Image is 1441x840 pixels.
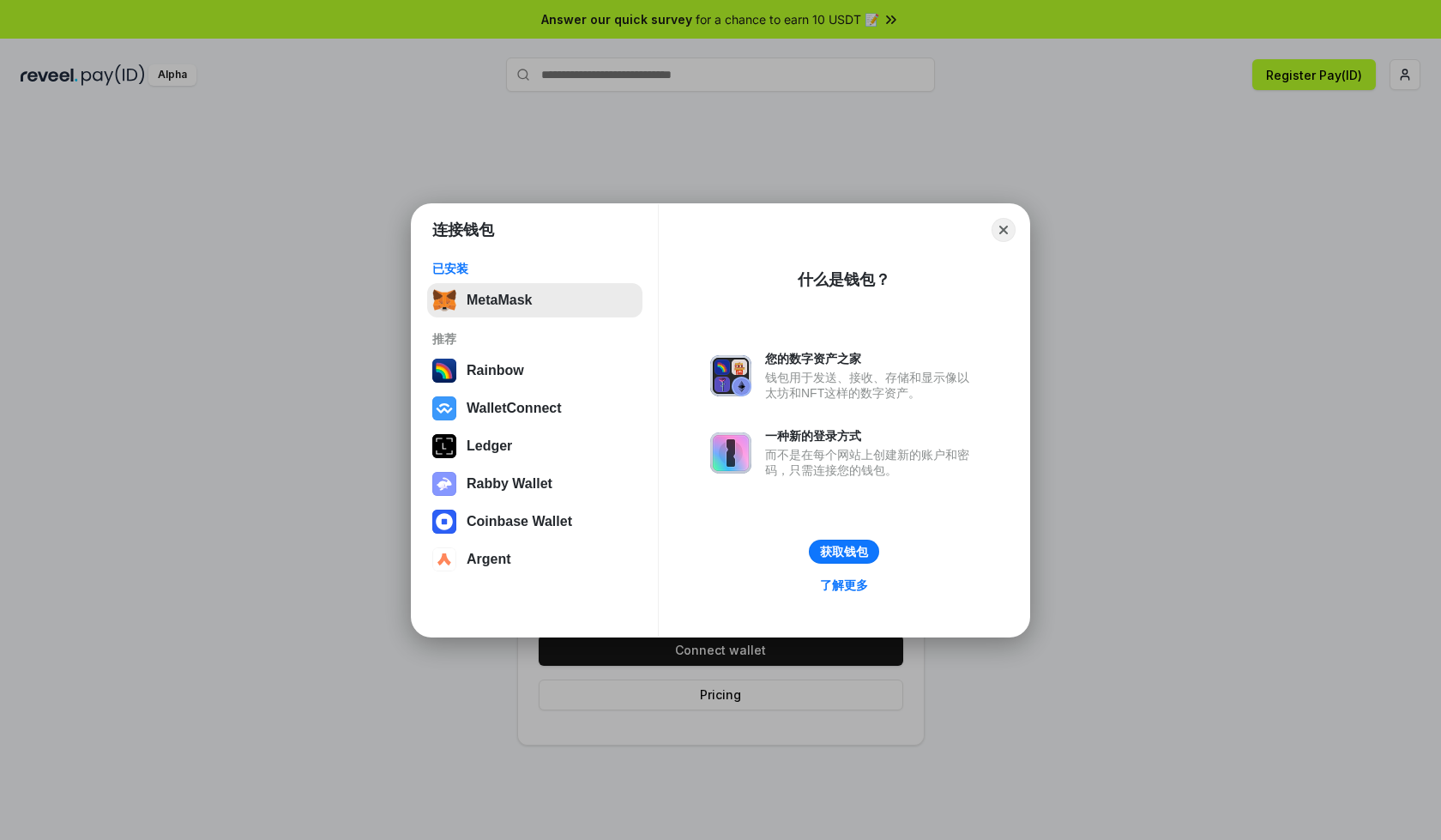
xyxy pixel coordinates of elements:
[765,428,978,444] div: 一种新的登录方式
[432,359,456,383] img: svg+xml,%3Csvg%20width%3D%22120%22%20height%3D%22120%22%20viewBox%3D%220%200%20120%20120%22%20fil...
[432,331,637,347] div: 推荐
[467,401,562,416] div: WalletConnect
[467,293,532,308] div: MetaMask
[432,510,456,534] img: svg+xml,%3Csvg%20width%3D%2228%22%20height%3D%2228%22%20viewBox%3D%220%200%2028%2028%22%20fill%3D...
[467,476,552,492] div: Rabby Wallet
[427,429,642,463] button: Ledger
[992,218,1016,242] button: Close
[427,542,642,577] button: Argent
[809,540,879,564] button: 获取钱包
[765,370,978,401] div: 钱包用于发送、接收、存储和显示像以太坊和NFT这样的数字资产。
[467,514,572,529] div: Coinbase Wallet
[820,544,868,559] div: 获取钱包
[427,391,642,426] button: WalletConnect
[432,220,494,240] h1: 连接钱包
[798,269,890,290] div: 什么是钱包？
[820,577,868,593] div: 了解更多
[467,438,512,454] div: Ledger
[432,288,456,312] img: svg+xml,%3Csvg%20fill%3D%22none%22%20height%3D%2233%22%20viewBox%3D%220%200%2035%2033%22%20width%...
[467,552,511,567] div: Argent
[710,432,751,474] img: svg+xml,%3Csvg%20xmlns%3D%22http%3A%2F%2Fwww.w3.org%2F2000%2Fsvg%22%20fill%3D%22none%22%20viewBox...
[710,355,751,396] img: svg+xml,%3Csvg%20xmlns%3D%22http%3A%2F%2Fwww.w3.org%2F2000%2Fsvg%22%20fill%3D%22none%22%20viewBox...
[427,505,642,539] button: Coinbase Wallet
[427,467,642,501] button: Rabby Wallet
[432,261,637,276] div: 已安装
[765,351,978,366] div: 您的数字资产之家
[432,396,456,420] img: svg+xml,%3Csvg%20width%3D%2228%22%20height%3D%2228%22%20viewBox%3D%220%200%2028%2028%22%20fill%3D...
[432,472,456,496] img: svg+xml,%3Csvg%20xmlns%3D%22http%3A%2F%2Fwww.w3.org%2F2000%2Fsvg%22%20fill%3D%22none%22%20viewBox...
[432,434,456,458] img: svg+xml,%3Csvg%20xmlns%3D%22http%3A%2F%2Fwww.w3.org%2F2000%2Fsvg%22%20width%3D%2228%22%20height%3...
[467,363,524,378] div: Rainbow
[427,283,642,317] button: MetaMask
[432,547,456,571] img: svg+xml,%3Csvg%20width%3D%2228%22%20height%3D%2228%22%20viewBox%3D%220%200%2028%2028%22%20fill%3D...
[765,447,978,478] div: 而不是在每个网站上创建新的账户和密码，只需连接您的钱包。
[810,574,878,596] a: 了解更多
[427,354,642,388] button: Rainbow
